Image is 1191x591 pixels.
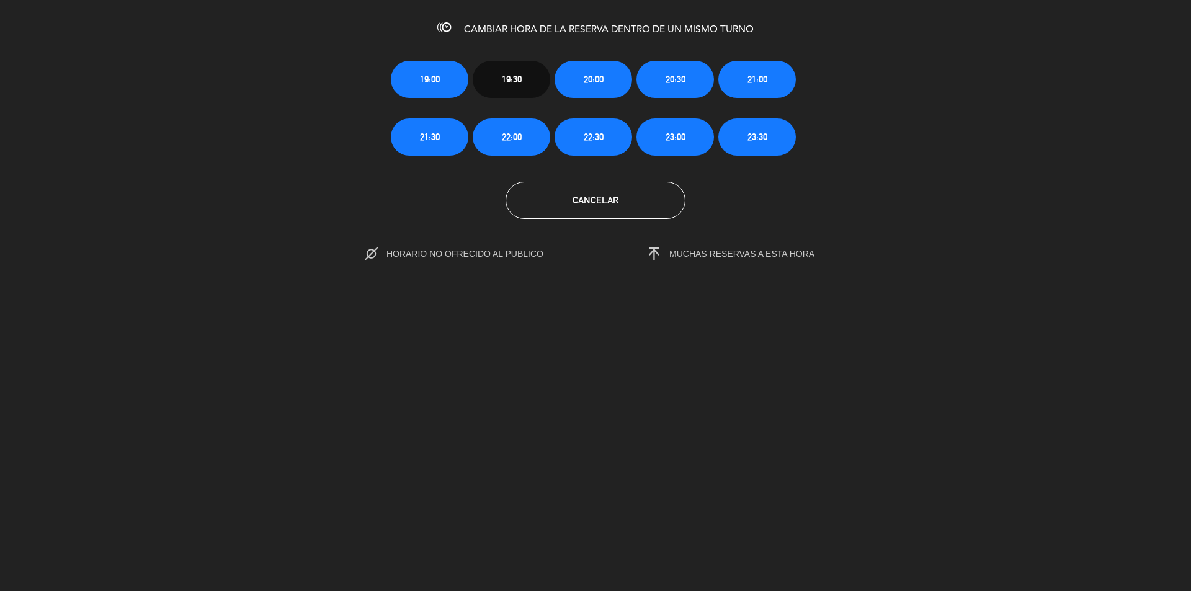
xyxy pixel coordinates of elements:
button: 19:30 [473,61,550,98]
button: 19:00 [391,61,468,98]
button: 23:00 [636,118,714,156]
span: MUCHAS RESERVAS A ESTA HORA [669,249,814,259]
button: 21:30 [391,118,468,156]
span: 20:00 [584,72,604,86]
span: 22:00 [502,130,522,144]
span: 22:30 [584,130,604,144]
button: 22:30 [555,118,632,156]
button: 22:00 [473,118,550,156]
button: Cancelar [506,182,685,219]
button: 21:00 [718,61,796,98]
span: 23:00 [666,130,685,144]
span: 19:30 [502,72,522,86]
span: Cancelar [573,195,618,205]
button: 20:00 [555,61,632,98]
span: 19:00 [420,72,440,86]
span: HORARIO NO OFRECIDO AL PUBLICO [386,249,569,259]
span: 21:00 [747,72,767,86]
span: 20:30 [666,72,685,86]
span: 23:30 [747,130,767,144]
span: 21:30 [420,130,440,144]
span: CAMBIAR HORA DE LA RESERVA DENTRO DE UN MISMO TURNO [464,25,754,35]
button: 23:30 [718,118,796,156]
button: 20:30 [636,61,714,98]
